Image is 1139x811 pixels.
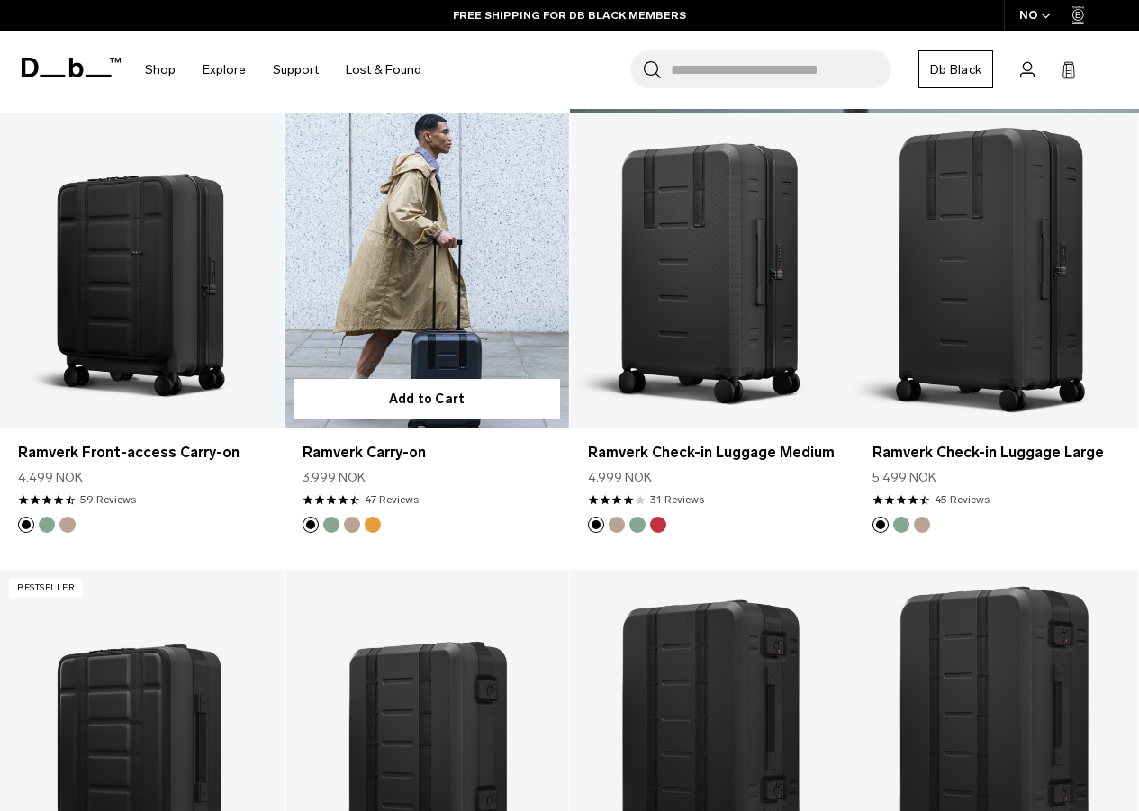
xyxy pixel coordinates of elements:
button: Parhelion Orange [365,517,381,533]
p: Bestseller [9,579,83,598]
a: Ramverk Check-in Luggage Large [872,442,1120,464]
button: Black Out [588,517,604,533]
a: 31 reviews [650,491,704,508]
button: Fogbow Beige [344,517,360,533]
a: Ramverk Check-in Luggage Medium [588,442,836,464]
a: 45 reviews [935,491,990,508]
span: 4.499 NOK [18,468,83,487]
button: Fogbow Beige [914,517,930,533]
a: Support [273,38,319,102]
a: Ramverk Check-in Luggage Large [854,113,1138,428]
button: Black Out [303,517,319,533]
button: Add to Cart [294,379,559,419]
button: Fogbow Beige [609,517,625,533]
button: Fogbow Beige [59,517,76,533]
a: Explore [203,38,246,102]
button: Black Out [18,517,34,533]
span: 5.499 NOK [872,468,936,487]
a: Lost & Found [346,38,421,102]
nav: Main Navigation [131,31,435,109]
a: Ramverk Check-in Luggage Medium [570,113,854,428]
a: Ramverk Carry-on [285,113,568,428]
button: Green Ray [629,517,646,533]
a: FREE SHIPPING FOR DB BLACK MEMBERS [453,7,686,23]
button: Green Ray [39,517,55,533]
a: Ramverk Front-access Carry-on [18,442,266,464]
span: 3.999 NOK [303,468,366,487]
span: 4.999 NOK [588,468,652,487]
button: Green Ray [893,517,909,533]
a: Db Black [918,50,993,88]
a: 47 reviews [365,491,419,508]
button: Sprite Lightning Red [650,517,666,533]
a: Ramverk Carry-on [303,442,550,464]
button: Black Out [872,517,889,533]
a: Shop [145,38,176,102]
a: 59 reviews [80,491,136,508]
button: Green Ray [323,517,339,533]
